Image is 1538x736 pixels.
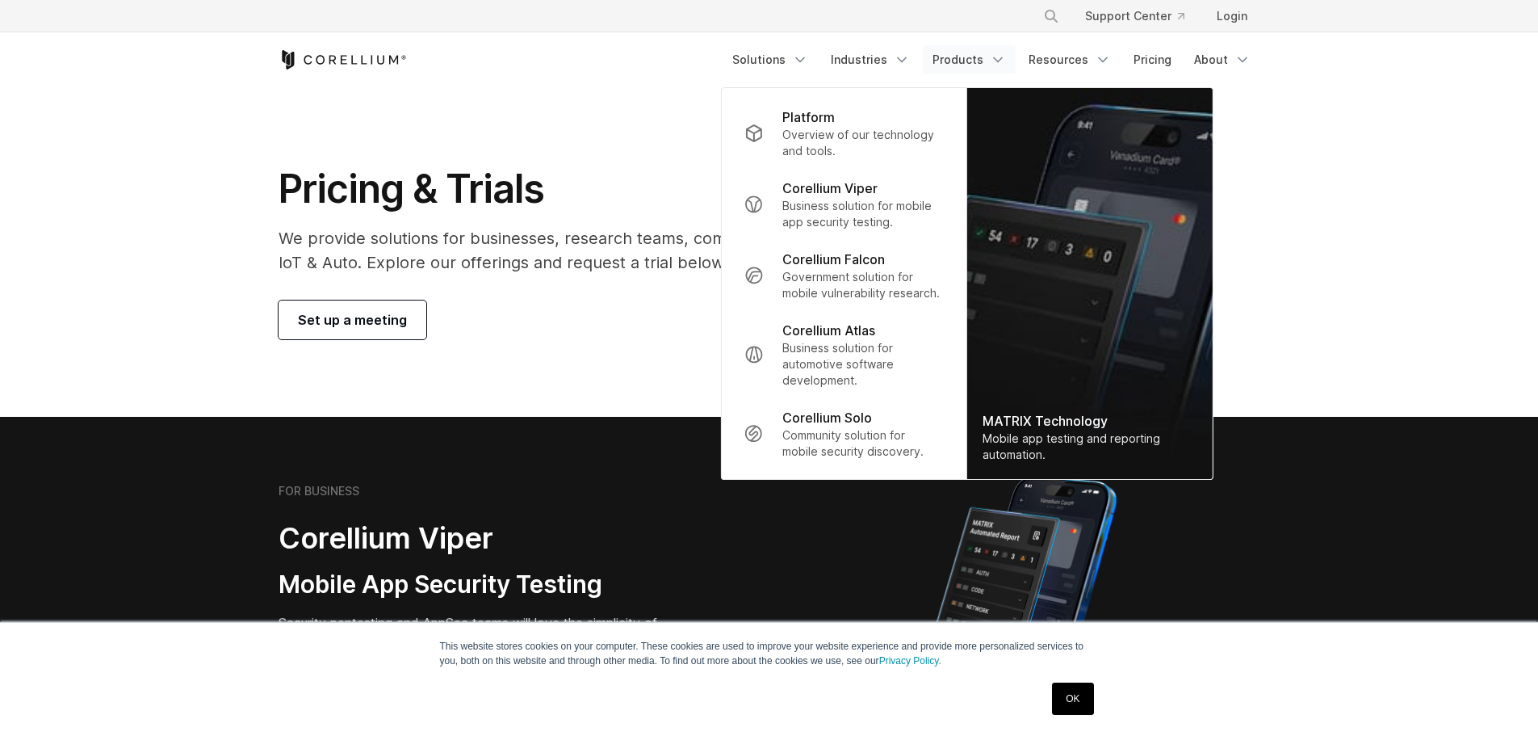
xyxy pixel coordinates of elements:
div: Navigation Menu [1024,2,1260,31]
p: Corellium Atlas [782,321,875,340]
a: Products [923,45,1016,74]
a: Industries [821,45,920,74]
p: Security pentesting and AppSec teams will love the simplicity of automated report generation comb... [279,613,692,671]
a: Support Center [1072,2,1197,31]
img: Matrix_WebNav_1x [966,88,1212,479]
p: Platform [782,107,835,127]
p: Corellium Solo [782,408,872,427]
div: Navigation Menu [723,45,1260,74]
div: MATRIX Technology [983,411,1196,431]
h1: Pricing & Trials [279,165,922,213]
h6: FOR BUSINESS [279,484,359,498]
a: Corellium Atlas Business solution for automotive software development. [731,311,956,398]
div: Mobile app testing and reporting automation. [983,431,1196,463]
a: Set up a meeting [279,301,426,339]
a: Solutions [723,45,818,74]
p: This website stores cookies on your computer. These cookies are used to improve your website expe... [440,639,1099,668]
a: OK [1052,683,1093,715]
h3: Mobile App Security Testing [279,570,692,600]
p: Business solution for automotive software development. [782,340,943,389]
p: Business solution for mobile app security testing. [782,198,943,230]
a: Privacy Policy. [879,655,941,667]
a: Corellium Falcon Government solution for mobile vulnerability research. [731,240,956,311]
p: We provide solutions for businesses, research teams, community individuals, and IoT & Auto. Explo... [279,226,922,275]
h2: Corellium Viper [279,520,692,557]
a: Platform Overview of our technology and tools. [731,98,956,169]
a: MATRIX Technology Mobile app testing and reporting automation. [966,88,1212,479]
p: Corellium Falcon [782,250,885,269]
a: Login [1204,2,1260,31]
a: Pricing [1124,45,1181,74]
button: Search [1037,2,1066,31]
p: Overview of our technology and tools. [782,127,943,159]
a: Corellium Home [279,50,407,69]
a: Corellium Viper Business solution for mobile app security testing. [731,169,956,240]
a: About [1184,45,1260,74]
p: Corellium Viper [782,179,878,198]
span: Set up a meeting [298,310,407,330]
a: Corellium Solo Community solution for mobile security discovery. [731,398,956,469]
a: Resources [1019,45,1121,74]
p: Government solution for mobile vulnerability research. [782,269,943,301]
p: Community solution for mobile security discovery. [782,427,943,460]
